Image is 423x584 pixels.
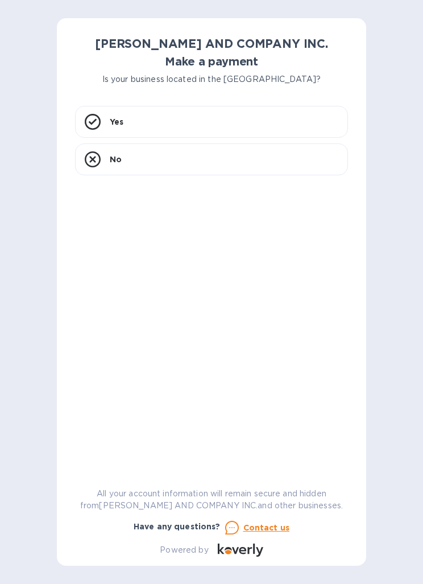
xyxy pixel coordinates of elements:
p: Yes [110,116,123,128]
p: All your account information will remain secure and hidden from [PERSON_NAME] AND COMPANY INC. an... [75,488,348,512]
p: Powered by [160,544,208,556]
p: No [110,154,122,165]
b: [PERSON_NAME] AND COMPANY INC. [95,36,328,51]
p: Is your business located in the [GEOGRAPHIC_DATA]? [75,73,348,85]
b: Have any questions? [134,522,221,531]
u: Contact us [243,523,290,532]
h1: Make a payment [75,55,348,68]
